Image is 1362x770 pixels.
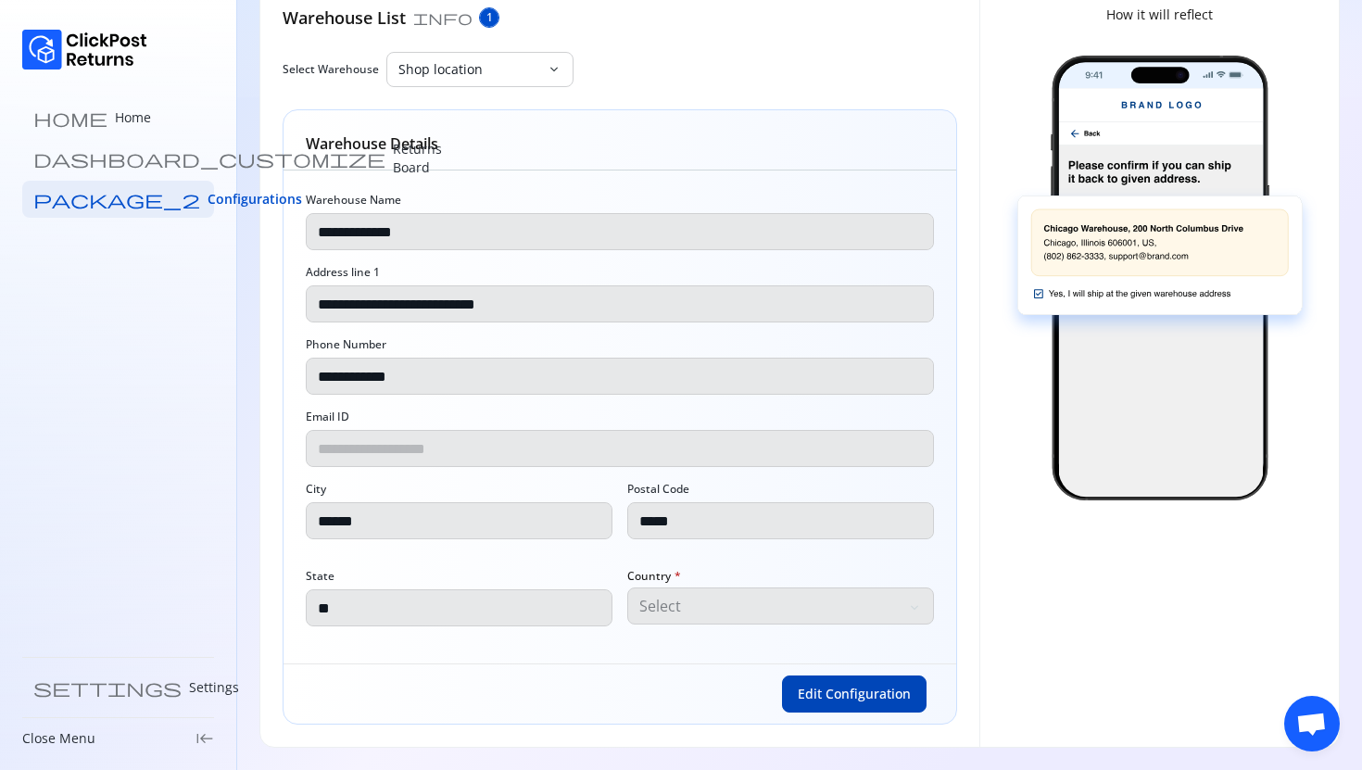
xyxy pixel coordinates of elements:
[22,669,214,706] a: settings Settings
[283,6,406,30] h5: Warehouse List
[1003,46,1317,510] img: return-image
[782,675,927,713] button: Edit Configuration
[195,729,214,748] span: keyboard_tab_rtl
[33,108,107,127] span: home
[115,108,151,127] p: Home
[798,685,911,703] span: Edit Configuration
[393,140,442,177] p: Returns Board
[627,482,689,497] label: Postal Code
[639,595,903,617] p: Select
[306,569,334,584] label: State
[627,587,934,625] button: Select
[1106,6,1213,24] p: How it will reflect
[33,190,200,208] span: package_2
[547,62,561,77] span: keyboard_arrow_down
[22,729,95,748] p: Close Menu
[306,482,326,497] label: City
[306,133,438,155] h6: Warehouse Details
[306,337,386,352] label: Phone Number
[627,569,681,584] span: Country
[283,62,379,77] span: Select Warehouse
[306,265,380,280] label: Address line 1
[1284,696,1340,751] div: Open chat
[22,30,147,69] img: Logo
[22,99,214,136] a: home Home
[33,678,182,697] span: settings
[398,60,539,79] p: Shop location
[22,140,214,177] a: dashboard_customize Returns Board
[413,10,473,25] span: info
[486,10,493,25] span: 1
[33,149,385,168] span: dashboard_customize
[22,181,214,218] a: package_2 Configurations
[208,190,302,208] span: Configurations
[306,410,349,424] label: Email ID
[22,729,214,748] div: Close Menukeyboard_tab_rtl
[189,678,239,697] p: Settings
[306,193,401,208] label: Warehouse Name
